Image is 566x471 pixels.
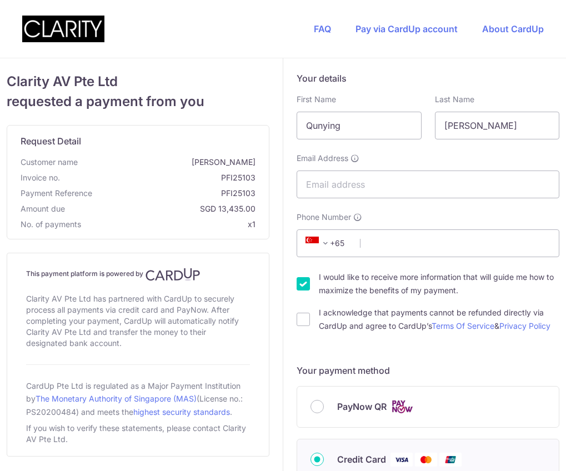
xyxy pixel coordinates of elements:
img: Union Pay [439,453,462,467]
span: PFI25103 [64,172,256,183]
div: Clarity AV Pte Ltd has partnered with CardUp to securely process all payments via credit card and... [26,291,250,351]
img: Visa [390,453,413,467]
span: x1 [248,219,256,229]
span: Email Address [297,153,348,164]
span: [PERSON_NAME] [82,157,256,168]
span: requested a payment from you [7,92,269,112]
span: translation missing: en.request_detail [21,136,81,147]
a: highest security standards [133,407,230,417]
span: Invoice no. [21,172,60,183]
img: Cards logo [391,400,413,414]
span: Clarity AV Pte Ltd [7,72,269,92]
a: The Monetary Authority of Singapore (MAS) [36,394,197,403]
div: PayNow QR Cards logo [310,400,545,414]
div: Credit Card Visa Mastercard Union Pay [310,453,545,467]
span: SGD 13,435.00 [69,203,256,214]
a: Terms Of Service [432,321,494,330]
span: translation missing: en.payment_reference [21,188,92,198]
a: About CardUp [482,23,544,34]
h5: Your payment method [297,364,559,377]
a: Pay via CardUp account [355,23,458,34]
span: Customer name [21,157,78,168]
img: CardUp [146,268,200,281]
label: First Name [297,94,336,105]
div: CardUp Pte Ltd is regulated as a Major Payment Institution by (License no.: PS20200484) and meets... [26,378,250,420]
label: Last Name [435,94,474,105]
input: Last name [435,112,560,139]
span: Amount due [21,203,65,214]
span: Phone Number [297,212,351,223]
label: I acknowledge that payments cannot be refunded directly via CardUp and agree to CardUp’s & [319,306,559,333]
div: If you wish to verify these statements, please contact Clarity AV Pte Ltd. [26,420,250,447]
input: Email address [297,171,559,198]
span: No. of payments [21,219,81,230]
span: PFI25103 [97,188,256,199]
span: Credit Card [337,453,386,466]
input: First name [297,112,422,139]
h4: This payment platform is powered by [26,268,250,281]
label: I would like to receive more information that will guide me how to maximize the benefits of my pa... [319,270,559,297]
span: PayNow QR [337,400,387,413]
a: Privacy Policy [499,321,550,330]
img: Mastercard [415,453,437,467]
a: FAQ [314,23,331,34]
h5: Your details [297,72,559,85]
span: +65 [305,237,332,250]
span: +65 [302,237,352,250]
